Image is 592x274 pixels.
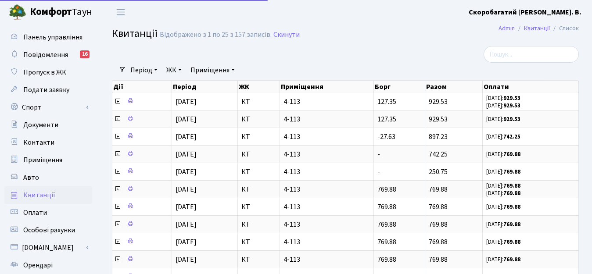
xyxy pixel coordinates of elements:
a: Квитанції [4,186,92,204]
span: 929.53 [429,97,448,107]
b: 769.88 [503,168,520,176]
b: 769.88 [503,182,520,190]
b: 742.25 [503,133,520,141]
span: 4-113 [283,238,370,246]
span: [DATE] [176,185,197,194]
span: Контакти [23,138,54,147]
span: 4-113 [283,151,370,158]
span: 769.88 [377,255,396,264]
span: 4-113 [283,256,370,263]
span: 769.88 [377,202,396,212]
span: Документи [23,120,58,130]
small: [DATE]: [486,94,520,102]
small: [DATE]: [486,182,520,190]
span: КТ [241,186,276,193]
div: Відображено з 1 по 25 з 157 записів. [160,31,272,39]
span: 769.88 [377,237,396,247]
span: -27.63 [377,132,395,142]
a: Квитанції [524,24,550,33]
span: - [377,167,380,177]
b: 769.88 [503,256,520,263]
b: Комфорт [30,5,72,19]
th: ЖК [238,81,280,93]
span: 4-113 [283,98,370,105]
span: 769.88 [429,220,448,229]
th: Борг [374,81,425,93]
a: Документи [4,116,92,134]
span: КТ [241,151,276,158]
button: Переключити навігацію [110,5,132,19]
span: Оплати [23,208,47,217]
small: [DATE]: [486,189,520,197]
a: [DOMAIN_NAME] [4,239,92,256]
span: Квитанції [112,26,158,41]
b: 769.88 [503,221,520,228]
small: [DATE]: [486,133,520,141]
span: 769.88 [429,185,448,194]
input: Пошук... [484,46,579,63]
span: [DATE] [176,114,197,124]
span: 769.88 [429,202,448,212]
a: Повідомлення16 [4,46,92,64]
span: 4-113 [283,186,370,193]
th: Оплати [483,81,579,93]
small: [DATE]: [486,115,520,123]
span: 127.35 [377,97,396,107]
span: [DATE] [176,237,197,247]
li: Список [550,24,579,33]
span: 4-113 [283,133,370,140]
small: [DATE]: [486,150,520,158]
span: [DATE] [176,132,197,142]
span: [DATE] [176,149,197,159]
span: 897.23 [429,132,448,142]
b: 929.53 [503,115,520,123]
span: КТ [241,221,276,228]
b: 769.88 [503,203,520,211]
a: Admin [499,24,515,33]
b: 769.88 [503,189,520,197]
span: КТ [241,116,276,123]
span: 127.35 [377,114,396,124]
span: 742.25 [429,149,448,159]
small: [DATE]: [486,238,520,246]
a: Спорт [4,99,92,116]
a: Період [127,63,161,78]
b: 929.53 [503,94,520,102]
a: Оплати [4,204,92,221]
span: 769.88 [377,220,396,229]
span: КТ [241,238,276,246]
span: КТ [241,98,276,105]
a: Пропуск в ЖК [4,64,92,81]
span: КТ [241,203,276,210]
b: 769.88 [503,150,520,158]
a: Приміщення [187,63,238,78]
a: Скинути [273,31,300,39]
a: Скоробагатий [PERSON_NAME]. В. [469,7,581,18]
a: Орендарі [4,256,92,274]
span: 4-113 [283,221,370,228]
div: 16 [80,50,90,58]
span: Пропуск в ЖК [23,68,66,77]
small: [DATE]: [486,203,520,211]
span: Особові рахунки [23,225,75,235]
span: Таун [30,5,92,20]
span: [DATE] [176,202,197,212]
img: logo.png [9,4,26,21]
span: Квитанції [23,190,55,200]
span: [DATE] [176,255,197,264]
span: КТ [241,256,276,263]
th: Разом [425,81,483,93]
span: 250.75 [429,167,448,177]
small: [DATE]: [486,168,520,176]
span: Подати заявку [23,85,69,95]
small: [DATE]: [486,256,520,263]
th: Приміщення [280,81,374,93]
nav: breadcrumb [485,19,592,38]
th: Період [172,81,238,93]
span: Авто [23,173,39,182]
span: 769.88 [377,185,396,194]
span: 4-113 [283,116,370,123]
span: Приміщення [23,155,62,165]
span: [DATE] [176,97,197,107]
a: ЖК [163,63,185,78]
